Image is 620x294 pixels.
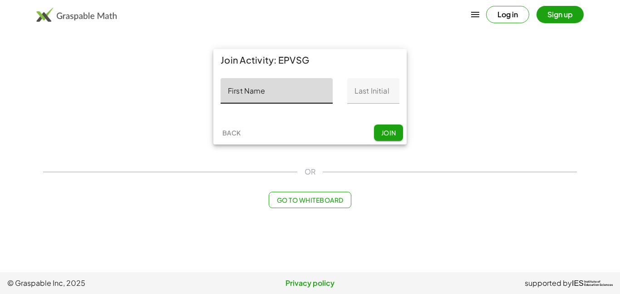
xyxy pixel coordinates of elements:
span: IES [572,279,584,288]
a: IESInstitute ofEducation Sciences [572,278,613,289]
a: Privacy policy [209,278,411,289]
span: Institute of Education Sciences [584,280,613,287]
div: Join Activity: EPVSG [213,49,407,71]
span: Go to Whiteboard [276,196,343,204]
span: OR [305,166,315,177]
span: supported by [525,278,572,289]
button: Back [217,125,246,141]
button: Sign up [536,6,584,23]
button: Log in [486,6,529,23]
button: Go to Whiteboard [269,192,351,208]
span: © Graspable Inc, 2025 [7,278,209,289]
span: Join [381,129,396,137]
button: Join [374,125,403,141]
span: Back [222,129,241,137]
